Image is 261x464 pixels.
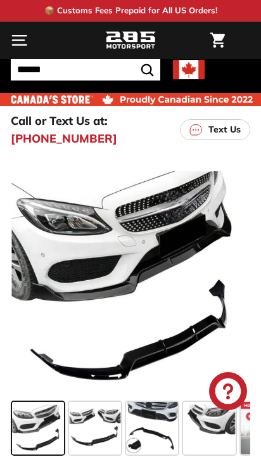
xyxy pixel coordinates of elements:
input: Search [11,59,160,81]
p: 📦 Customs Fees Prepaid for All US Orders! [44,4,217,17]
p: Call or Text Us at: [11,112,108,129]
inbox-online-store-chat: Shopify online store chat [205,372,251,413]
a: Cart [204,22,231,58]
img: Logo_285_Motorsport_areodynamics_components [105,30,156,51]
p: Text Us [208,123,241,136]
a: [PHONE_NUMBER] [11,130,117,147]
a: Text Us [180,119,250,140]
